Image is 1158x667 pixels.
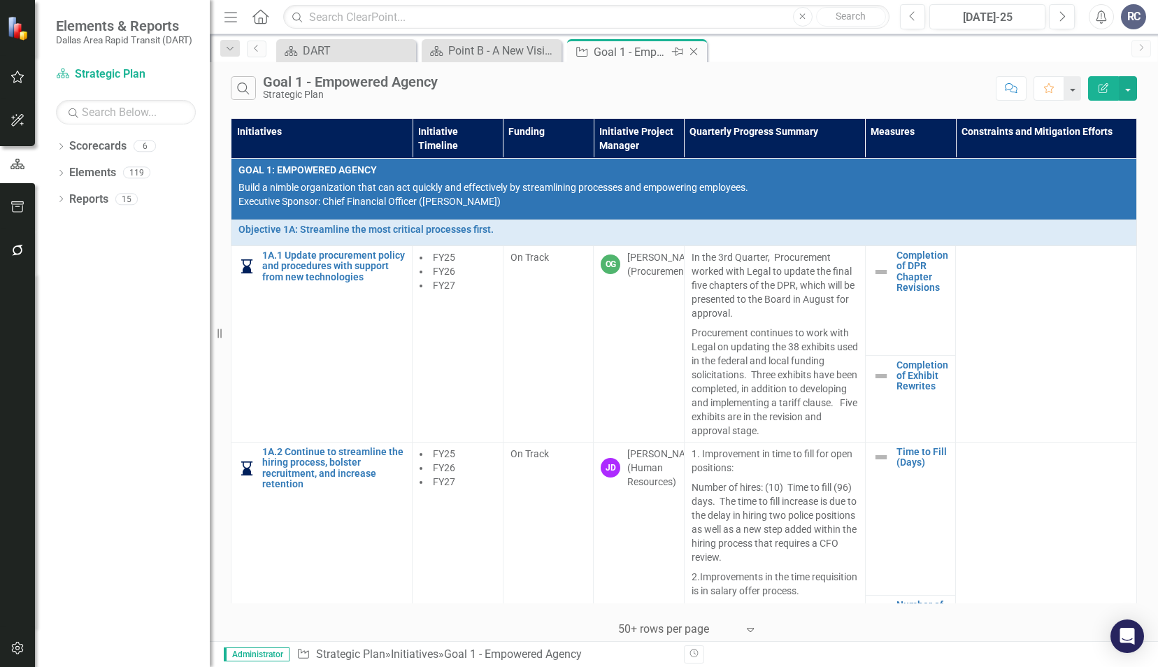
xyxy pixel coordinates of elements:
td: Double-Click to Edit [956,246,1137,443]
a: Objective 1A: Streamline the most critical processes first. [238,224,1129,235]
img: ClearPoint Strategy [7,16,31,41]
div: [PERSON_NAME] (Procurement) [627,250,702,278]
td: Double-Click to Edit Right Click for Context Menu [231,246,413,443]
td: Double-Click to Edit Right Click for Context Menu [231,220,1137,246]
div: DART [303,42,413,59]
td: Double-Click to Edit Right Click for Context Menu [865,443,956,596]
div: Point B - A New Vision for Mobility in [GEOGRAPHIC_DATA][US_STATE] [448,42,558,59]
a: Completion of Exhibit Rewrites [896,360,949,392]
a: Number of Hires [896,600,949,622]
td: Double-Click to Edit Right Click for Context Menu [865,246,956,356]
img: Not Defined [873,602,889,619]
a: DART [280,42,413,59]
div: Open Intercom Messenger [1110,619,1144,653]
a: Elements [69,165,116,181]
a: Initiatives [391,647,438,661]
span: FY27 [433,476,455,487]
td: Double-Click to Edit [594,246,685,443]
div: Goal 1 - Empowered Agency [263,74,438,89]
span: Improvements in the time requisition is in salary offer process. [692,571,857,596]
span: FY26 [433,462,455,473]
div: 15 [115,193,138,205]
span: Administrator [224,647,289,661]
p: Number of hires: (10) Time to fill (96) days. The time to fill increase is due to the delay in hi... [692,478,858,567]
a: 1A.1 Update procurement policy and procedures with support from new technologies [262,250,405,282]
div: Goal 1 - Empowered Agency [594,43,669,61]
div: Goal 1 - Empowered Agency [444,647,582,661]
a: Strategic Plan [56,66,196,83]
span: FY27 [433,280,455,291]
div: [PERSON_NAME] (Human Resources) [627,447,702,489]
img: Not Defined [873,368,889,385]
button: RC [1121,4,1146,29]
td: Double-Click to Edit [503,246,594,443]
div: 119 [123,167,150,179]
img: In Progress [238,460,255,477]
span: On Track [510,448,549,459]
button: [DATE]-25 [929,4,1045,29]
td: Double-Click to Edit [413,246,503,443]
p: Build a nimble organization that can act quickly and effectively by streamlining processes and em... [238,180,1129,208]
div: [DATE]-25 [934,9,1041,26]
div: OG [601,254,620,274]
span: FY25 [433,252,455,263]
button: Search [816,7,886,27]
input: Search ClearPoint... [283,5,889,29]
a: Reports [69,192,108,208]
a: Point B - A New Vision for Mobility in [GEOGRAPHIC_DATA][US_STATE] [425,42,558,59]
td: Double-Click to Edit [231,159,1137,220]
a: Scorecards [69,138,127,155]
div: 6 [134,141,156,152]
span: On Track [510,252,549,263]
a: Completion of DPR Chapter Revisions [896,250,949,294]
td: Double-Click to Edit [684,246,865,443]
a: Strategic Plan [316,647,385,661]
span: FY26 [433,266,455,277]
p: In the 3rd Quarter, Procurement worked with Legal to update the final five chapters of the DPR, w... [692,250,858,323]
div: JD [601,458,620,478]
img: Not Defined [873,264,889,280]
img: In Progress [238,258,255,275]
a: 1A.2 Continue to streamline the hiring process, bolster recruitment, and increase retention [262,447,405,490]
span: Search [836,10,866,22]
span: Elements & Reports [56,17,192,34]
td: Double-Click to Edit Right Click for Context Menu [865,355,956,442]
div: Strategic Plan [263,89,438,100]
p: Procurement continues to work with Legal on updating the 38 exhibits used in the federal and loca... [692,323,858,438]
a: Time to Fill (Days) [896,447,949,468]
small: Dallas Area Rapid Transit (DART) [56,34,192,45]
span: FY25 [433,448,455,459]
span: GOAL 1: EMPOWERED AGENCY [238,163,1129,177]
div: » » [296,647,673,663]
p: 1. Improvement in time to fill for open positions: [692,447,858,478]
p: 2. [692,567,858,601]
input: Search Below... [56,100,196,124]
img: Not Defined [873,449,889,466]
